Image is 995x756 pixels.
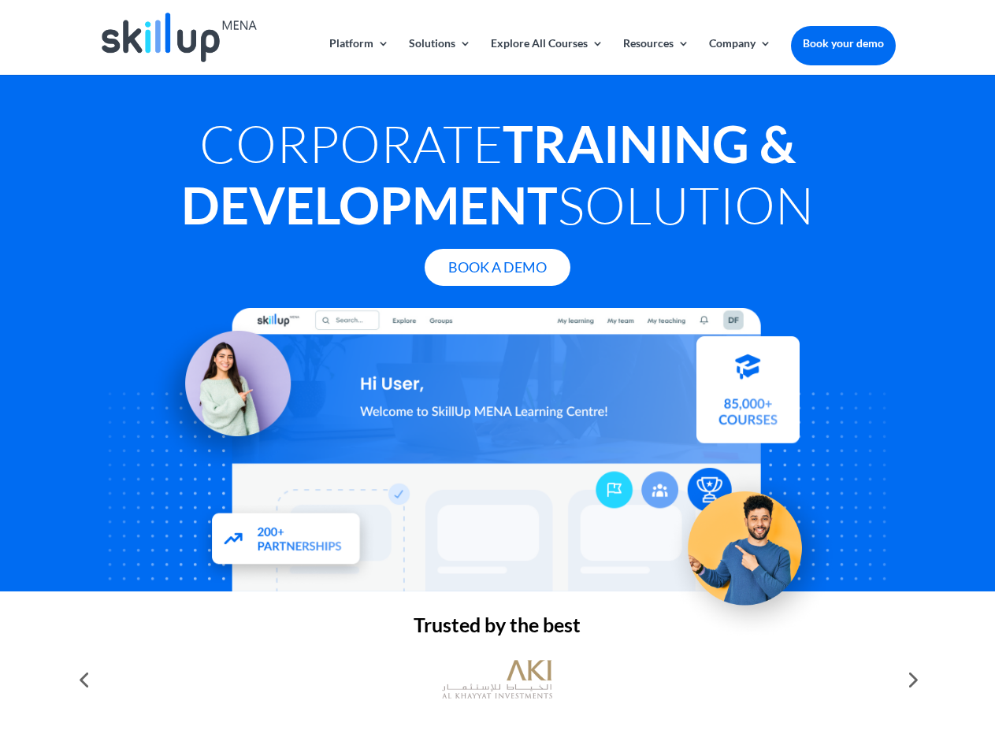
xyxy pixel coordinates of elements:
[791,26,896,61] a: Book your demo
[147,313,306,472] img: Learning Management Solution - SkillUp
[696,343,800,450] img: Courses library - SkillUp MENA
[623,38,689,75] a: Resources
[329,38,389,75] a: Platform
[195,498,378,584] img: Partners - SkillUp Mena
[491,38,603,75] a: Explore All Courses
[181,113,796,235] strong: Training & Development
[665,458,840,633] img: Upskill your workforce - SkillUp
[409,38,471,75] a: Solutions
[102,13,256,62] img: Skillup Mena
[99,113,895,243] h1: Corporate Solution
[425,249,570,286] a: Book A Demo
[99,615,895,643] h2: Trusted by the best
[709,38,771,75] a: Company
[442,652,552,707] img: al khayyat investments logo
